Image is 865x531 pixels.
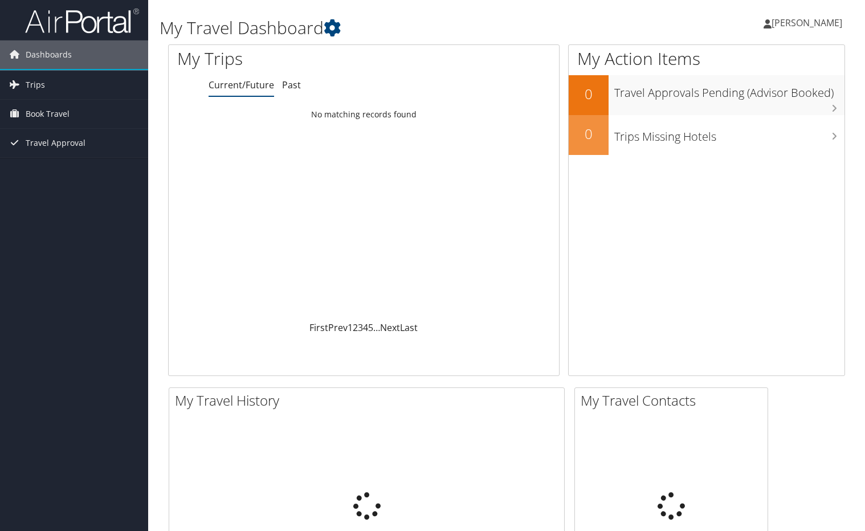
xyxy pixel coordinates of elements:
[353,321,358,334] a: 2
[569,124,609,144] h2: 0
[764,6,854,40] a: [PERSON_NAME]
[373,321,380,334] span: …
[175,391,564,410] h2: My Travel History
[282,79,301,91] a: Past
[400,321,418,334] a: Last
[772,17,842,29] span: [PERSON_NAME]
[614,79,844,101] h3: Travel Approvals Pending (Advisor Booked)
[348,321,353,334] a: 1
[363,321,368,334] a: 4
[569,47,844,71] h1: My Action Items
[581,391,768,410] h2: My Travel Contacts
[380,321,400,334] a: Next
[25,7,139,34] img: airportal-logo.png
[328,321,348,334] a: Prev
[160,16,622,40] h1: My Travel Dashboard
[309,321,328,334] a: First
[169,104,559,125] td: No matching records found
[569,115,844,155] a: 0Trips Missing Hotels
[26,71,45,99] span: Trips
[614,123,844,145] h3: Trips Missing Hotels
[368,321,373,334] a: 5
[569,84,609,104] h2: 0
[26,129,85,157] span: Travel Approval
[569,75,844,115] a: 0Travel Approvals Pending (Advisor Booked)
[26,40,72,69] span: Dashboards
[209,79,274,91] a: Current/Future
[177,47,387,71] h1: My Trips
[358,321,363,334] a: 3
[26,100,70,128] span: Book Travel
